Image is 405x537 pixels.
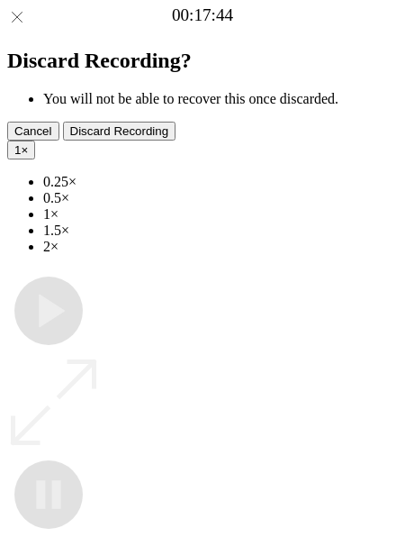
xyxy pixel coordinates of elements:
[43,190,398,206] li: 0.5×
[7,122,59,141] button: Cancel
[14,143,21,157] span: 1
[7,141,35,159] button: 1×
[7,49,398,73] h2: Discard Recording?
[172,5,233,25] a: 00:17:44
[43,239,398,255] li: 2×
[43,91,398,107] li: You will not be able to recover this once discarded.
[43,174,398,190] li: 0.25×
[43,223,398,239] li: 1.5×
[63,122,176,141] button: Discard Recording
[43,206,398,223] li: 1×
